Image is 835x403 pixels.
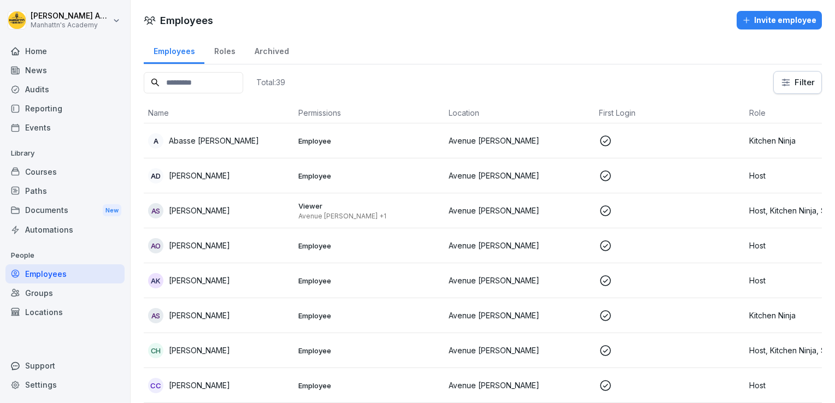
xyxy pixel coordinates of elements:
button: Invite employee [737,11,822,29]
p: Viewer [298,201,440,211]
p: Employee [298,346,440,355]
a: Settings [5,375,125,394]
div: cc [148,378,163,393]
p: Avenue [PERSON_NAME] [449,275,590,286]
div: Invite employee [742,14,816,26]
a: Courses [5,162,125,181]
a: Employees [5,264,125,283]
a: Archived [245,36,298,64]
p: [PERSON_NAME] Admin [31,11,110,21]
a: DocumentsNew [5,200,125,221]
p: Avenue [PERSON_NAME] [449,240,590,251]
a: Audits [5,80,125,99]
div: New [103,204,121,217]
div: ak [148,273,163,288]
a: Groups [5,283,125,303]
p: [PERSON_NAME] [169,310,230,321]
p: Avenue [PERSON_NAME] [449,380,590,391]
p: Employee [298,136,440,146]
a: News [5,61,125,80]
p: Avenue [PERSON_NAME] [449,170,590,181]
p: Employee [298,311,440,321]
p: Manhattn's Academy [31,21,110,29]
a: Roles [204,36,245,64]
div: CH [148,343,163,358]
p: Employee [298,241,440,251]
p: [PERSON_NAME] [169,380,230,391]
th: First Login [595,103,745,123]
div: A [148,133,163,149]
div: Documents [5,200,125,221]
div: AD [148,168,163,183]
th: Permissions [294,103,444,123]
p: Employee [298,171,440,181]
a: Paths [5,181,125,200]
p: [PERSON_NAME] [169,205,230,216]
p: Library [5,145,125,162]
p: Avenue [PERSON_NAME] [449,205,590,216]
p: Employee [298,381,440,390]
div: AS [148,308,163,323]
p: Avenue [PERSON_NAME] [449,135,590,146]
p: Avenue [PERSON_NAME] [449,345,590,356]
div: Support [5,356,125,375]
th: Location [444,103,595,123]
p: [PERSON_NAME] [169,345,230,356]
p: [PERSON_NAME] [169,240,230,251]
h1: Employees [160,13,213,28]
div: Filter [780,77,815,88]
div: AS [148,203,163,218]
p: [PERSON_NAME] [169,170,230,181]
a: Home [5,42,125,61]
th: Name [144,103,294,123]
a: Reporting [5,99,125,118]
p: Avenue [PERSON_NAME] [449,310,590,321]
p: Total: 39 [256,77,285,87]
a: Locations [5,303,125,322]
p: Abasse [PERSON_NAME] [169,135,259,146]
p: Employee [298,276,440,286]
a: Automations [5,220,125,239]
p: People [5,247,125,264]
a: Employees [144,36,204,64]
button: Filter [774,72,821,93]
p: Avenue [PERSON_NAME] +1 [298,212,440,221]
p: [PERSON_NAME] [169,275,230,286]
a: Events [5,118,125,137]
div: AO [148,238,163,253]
